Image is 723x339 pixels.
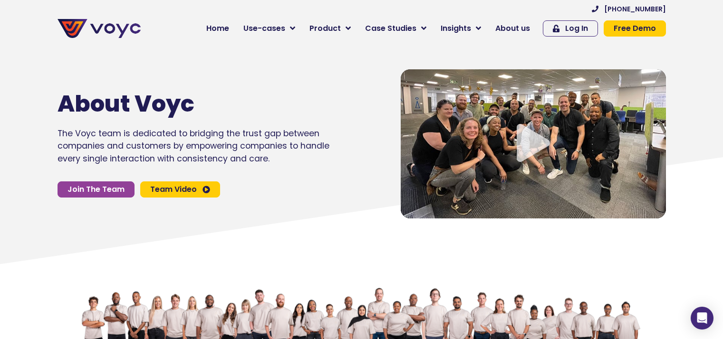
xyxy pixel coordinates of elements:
[691,307,713,330] div: Open Intercom Messenger
[199,19,236,38] a: Home
[592,6,666,12] a: [PHONE_NUMBER]
[495,23,530,34] span: About us
[58,181,135,198] a: Join The Team
[488,19,537,38] a: About us
[358,19,434,38] a: Case Studies
[614,25,656,32] span: Free Demo
[150,186,197,193] span: Team Video
[365,23,416,34] span: Case Studies
[543,20,598,37] a: Log In
[236,19,302,38] a: Use-cases
[302,19,358,38] a: Product
[565,25,588,32] span: Log In
[309,23,341,34] span: Product
[243,23,285,34] span: Use-cases
[514,124,552,163] div: Video play button
[434,19,488,38] a: Insights
[58,90,301,118] h1: About Voyc
[67,186,125,193] span: Join The Team
[441,23,471,34] span: Insights
[140,181,220,198] a: Team Video
[206,23,229,34] span: Home
[604,20,666,37] a: Free Demo
[58,19,141,38] img: voyc-full-logo
[604,6,666,12] span: [PHONE_NUMBER]
[58,127,329,165] p: The Voyc team is dedicated to bridging the trust gap between companies and customers by empowerin...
